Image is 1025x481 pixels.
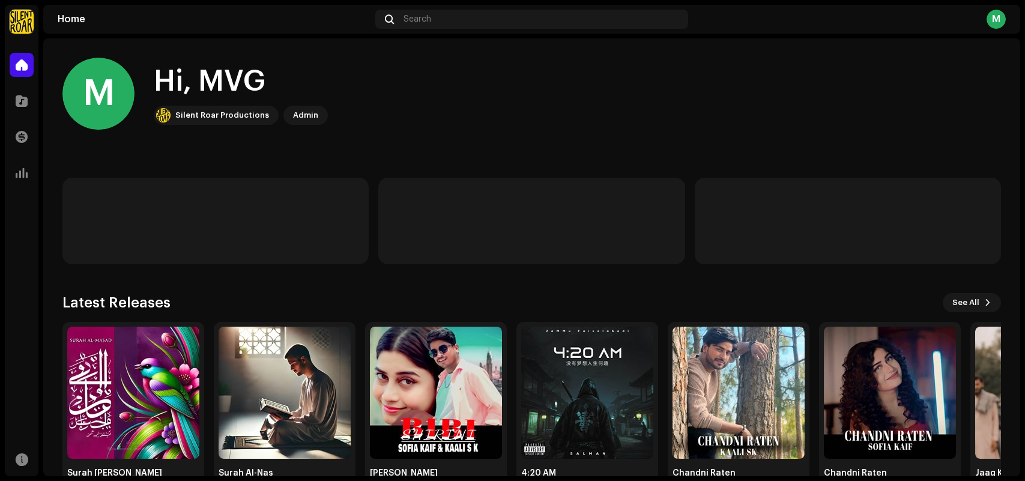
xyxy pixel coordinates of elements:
[521,468,653,478] div: 4:20 AM
[521,327,653,459] img: c128045f-41e0-497d-b805-3f639e0935f6
[824,468,956,478] div: Chandni Raten
[952,291,979,315] span: See All
[67,327,199,459] img: 4b6a349b-87c5-4846-b064-a798b89226d1
[673,468,805,478] div: Chandni Raten
[154,62,328,101] div: Hi, MVG
[404,14,431,24] span: Search
[175,108,269,123] div: Silent Roar Productions
[156,108,171,123] img: fcfd72e7-8859-4002-b0df-9a7058150634
[370,468,502,478] div: [PERSON_NAME]
[219,468,351,478] div: Surah Al-Nas
[62,58,135,130] div: M
[943,293,1001,312] button: See All
[58,14,370,24] div: Home
[10,10,34,34] img: fcfd72e7-8859-4002-b0df-9a7058150634
[370,327,502,459] img: 44dc6a93-95e9-4f6c-a0f4-326f7f4e8b3a
[219,327,351,459] img: 542269de-73a5-4336-a82c-f515518cae66
[293,108,318,123] div: Admin
[673,327,805,459] img: 49d48695-0be6-46b0-b481-069b6bf11549
[62,293,171,312] h3: Latest Releases
[67,468,199,478] div: Surah [PERSON_NAME]
[987,10,1006,29] div: M
[824,327,956,459] img: 96193e25-6922-4d8e-9f99-359d592eda00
